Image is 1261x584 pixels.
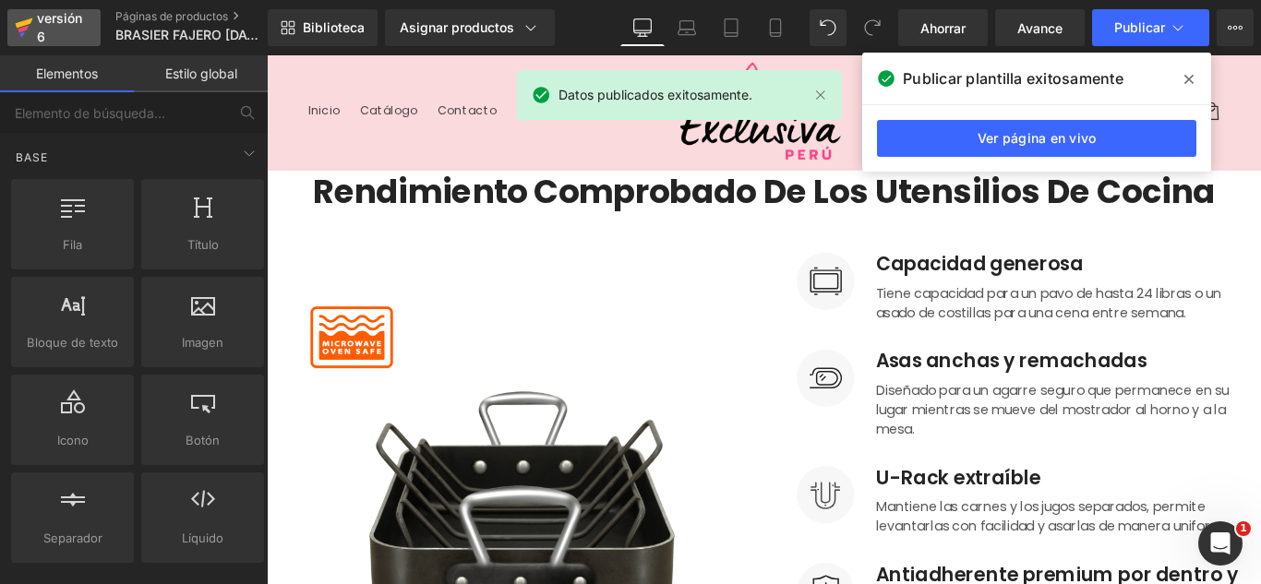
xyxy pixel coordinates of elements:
[1017,20,1063,36] font: Avance
[684,220,917,249] font: Capacidad generosa
[36,66,98,81] font: Elementos
[115,9,228,23] font: Páginas de productos
[920,20,966,36] font: Ahorrar
[462,7,647,118] img: Exclusiva Perú
[182,335,223,350] font: Imagen
[620,9,665,46] a: De oficina
[854,9,891,46] button: Rehacer
[960,42,1001,83] summary: Búsqueda
[684,496,1087,540] font: Mantiene las carnes y los jugos separados, permite levantarlas con facilidad y asarlas de manera ...
[665,9,709,46] a: Computadora portátil
[903,69,1123,88] font: Publicar plantilla exitosamente
[978,130,1097,146] font: Ver página en vivo
[1240,522,1247,534] font: 1
[684,365,1081,431] font: Diseñado para un agarre seguro que permanece en su lugar mientras se mueve del mostrador al horno...
[52,127,1065,179] font: Rendimiento comprobado de los utensilios de cocina
[995,9,1085,46] a: Avance
[558,87,752,102] font: Datos publicados exitosamente.
[27,335,118,350] font: Bloque de texto
[1217,9,1254,46] button: Más
[7,9,101,46] a: versión 6
[303,19,365,35] font: Biblioteca
[105,53,170,71] font: Catálogo
[187,237,219,252] font: Título
[709,9,753,46] a: Tableta
[684,256,1073,300] font: Tiene capacidad para un pavo de hasta 24 libras o un asado de costillas para una cena entre semana.
[186,433,220,447] font: Botón
[400,19,514,35] font: Asignar productos
[16,150,48,164] font: Base
[57,433,89,447] font: Icono
[46,53,83,71] font: Inicio
[165,66,237,81] font: Estilo global
[182,530,223,545] font: Líquido
[94,42,181,81] a: Catálogo
[684,459,870,489] font: U-Rack extraíble
[43,530,102,545] font: Separador
[753,9,798,46] a: Móvil
[115,9,294,24] a: Páginas de productos
[1092,9,1209,46] button: Publicar
[37,10,82,44] font: versión 6
[1114,19,1165,35] font: Publicar
[1198,521,1243,566] iframe: Chat en vivo de Intercom
[684,328,989,358] font: Asas anchas y remachadas
[810,9,847,46] button: Deshacer
[35,42,94,81] a: Inicio
[191,53,258,71] font: Contacto
[115,27,267,42] font: BRASIER FAJERO [DATE]
[877,120,1196,157] a: Ver página en vivo
[180,42,270,81] a: Contacto
[63,237,82,252] font: Fila
[268,9,378,46] a: Nueva Biblioteca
